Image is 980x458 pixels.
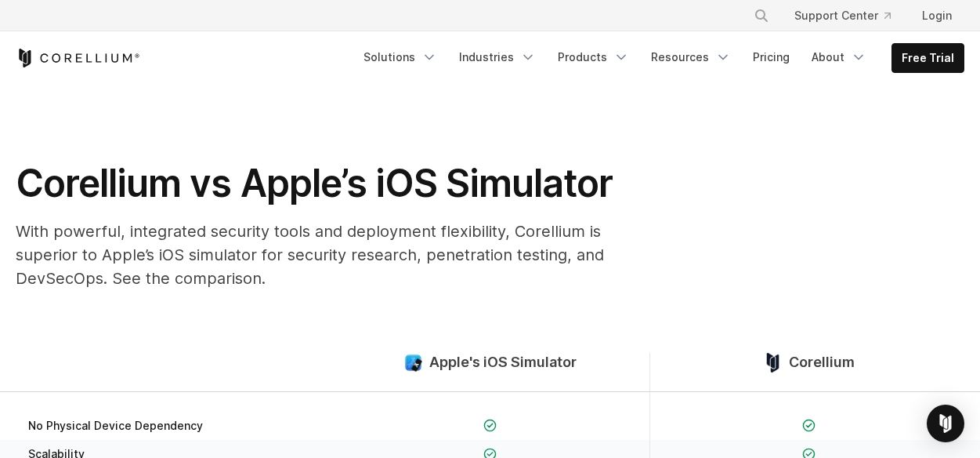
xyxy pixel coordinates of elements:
[354,43,447,71] a: Solutions
[782,2,903,30] a: Support Center
[642,43,740,71] a: Resources
[403,353,423,373] img: compare_ios-simulator--large
[16,49,140,67] a: Corellium Home
[450,43,545,71] a: Industries
[789,354,855,372] span: Corellium
[16,160,642,207] h1: Corellium vs Apple’s iOS Simulator
[909,2,964,30] a: Login
[548,43,638,71] a: Products
[802,419,815,432] img: Checkmark
[927,405,964,442] div: Open Intercom Messenger
[747,2,776,30] button: Search
[429,354,577,372] span: Apple's iOS Simulator
[28,419,203,433] span: No Physical Device Dependency
[743,43,799,71] a: Pricing
[354,43,964,73] div: Navigation Menu
[892,44,964,72] a: Free Trial
[735,2,964,30] div: Navigation Menu
[483,419,497,432] img: Checkmark
[16,220,642,290] p: With powerful, integrated security tools and deployment flexibility, Corellium is superior to App...
[802,43,876,71] a: About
